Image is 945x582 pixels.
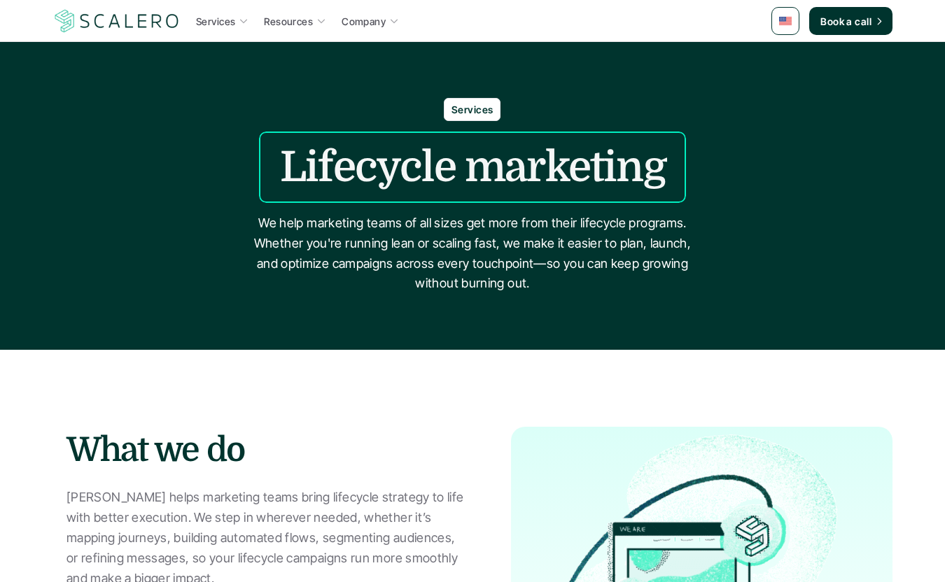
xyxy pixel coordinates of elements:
[66,427,469,474] h2: What we do
[820,14,871,29] p: Book a call
[264,14,313,29] p: Resources
[245,213,700,294] p: We help marketing teams of all sizes get more from their lifecycle programs. Whether you're runni...
[52,8,181,34] img: Scalero company logo
[280,142,666,192] h1: Lifecycle marketing
[451,102,493,117] p: Services
[809,7,892,35] a: Book a call
[196,14,235,29] p: Services
[342,14,386,29] p: Company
